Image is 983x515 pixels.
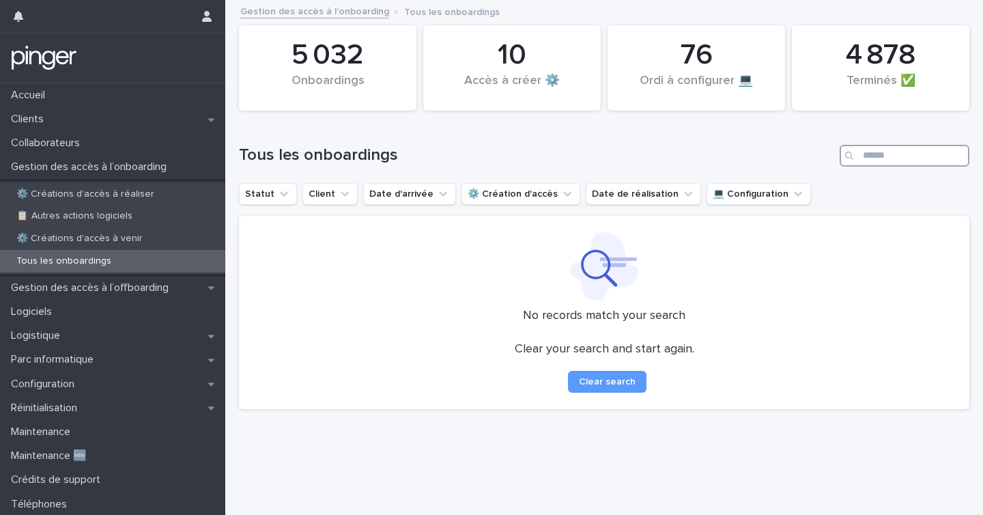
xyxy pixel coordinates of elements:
[255,309,953,324] p: No records match your search
[815,38,946,72] div: 4 878
[815,74,946,102] div: Terminés ✅
[515,342,694,357] p: Clear your search and start again.
[5,255,122,267] p: Tous les onboardings
[5,89,56,102] p: Accueil
[707,183,811,205] button: 💻 Configuration
[5,137,91,150] p: Collaborateurs
[5,353,104,366] p: Parc informatique
[5,305,63,318] p: Logiciels
[631,74,762,102] div: Ordi à configurer 💻
[5,189,165,200] p: ⚙️ Créations d'accès à réaliser
[461,183,580,205] button: ⚙️ Création d'accès
[363,183,456,205] button: Date d'arrivée
[5,233,154,245] p: ⚙️ Créations d'accès à venir
[239,183,297,205] button: Statut
[5,281,180,294] p: Gestion des accès à l’offboarding
[5,426,81,439] p: Maintenance
[446,74,578,102] div: Accès à créer ⚙️
[586,183,701,205] button: Date de réalisation
[5,449,98,462] p: Maintenance 🆕
[5,473,111,486] p: Crédits de support
[840,145,969,167] input: Search
[404,3,500,18] p: Tous les onboardings
[11,44,77,72] img: mTgBEunGTSyRkCgitkcU
[240,3,389,18] a: Gestion des accès à l’onboarding
[568,371,646,393] button: Clear search
[5,210,143,222] p: 📋 Autres actions logiciels
[302,183,358,205] button: Client
[5,161,177,173] p: Gestion des accès à l’onboarding
[5,113,55,126] p: Clients
[5,402,88,415] p: Réinitialisation
[239,145,834,165] h1: Tous les onboardings
[579,377,636,387] span: Clear search
[631,38,762,72] div: 76
[262,74,393,102] div: Onboardings
[446,38,578,72] div: 10
[5,378,85,391] p: Configuration
[5,329,71,342] p: Logistique
[5,498,78,511] p: Téléphones
[262,38,393,72] div: 5 032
